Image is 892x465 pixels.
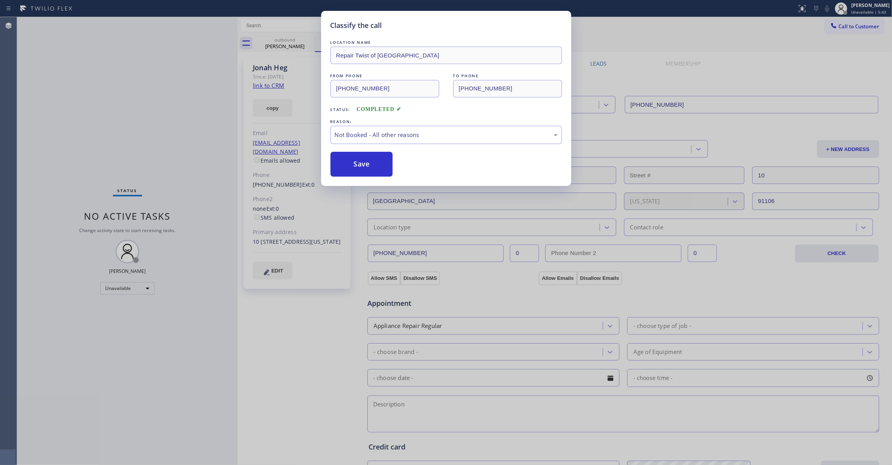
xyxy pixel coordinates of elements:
span: COMPLETED [356,106,402,112]
input: From phone [330,80,439,97]
div: Not Booked - All other reasons [335,130,558,139]
button: Save [330,152,393,177]
div: REASON: [330,118,562,126]
h5: Classify the call [330,20,382,31]
div: FROM PHONE [330,72,439,80]
span: Status: [330,107,351,112]
input: To phone [453,80,562,97]
div: TO PHONE [453,72,562,80]
div: LOCATION NAME [330,38,562,47]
